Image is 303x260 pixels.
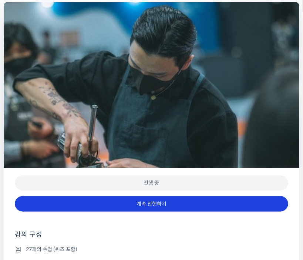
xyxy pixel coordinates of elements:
[15,245,288,254] li: 27개의 수업 (퀴즈 포함)
[114,210,123,216] span: 설정
[15,196,288,212] a: 계속 진행하기
[95,199,142,217] a: 설정
[15,230,288,245] h4: 강의 구성
[2,199,49,217] a: 홈
[68,210,77,216] span: 대화
[15,175,288,191] div: 진행 중
[23,210,28,216] span: 홈
[49,199,95,217] a: 대화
